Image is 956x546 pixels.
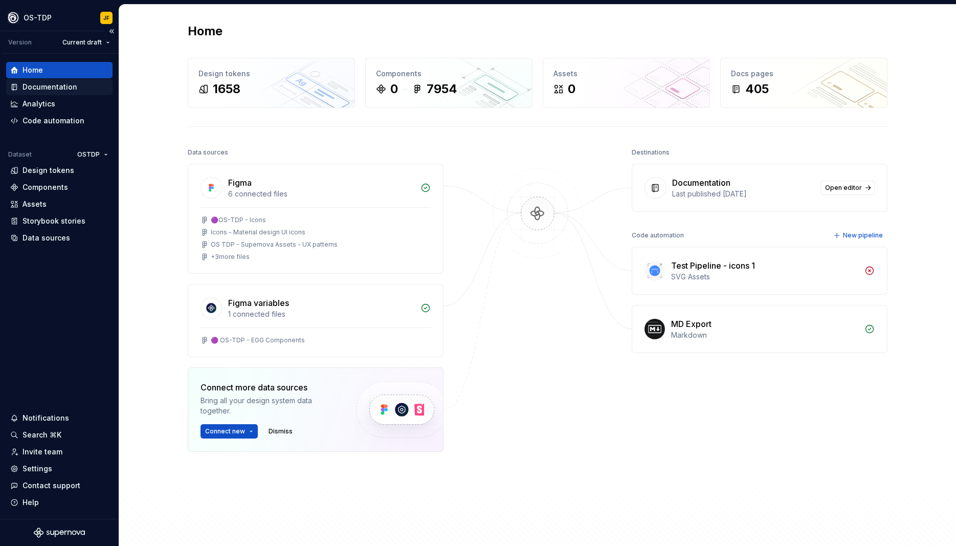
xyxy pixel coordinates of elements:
div: SVG Assets [671,272,858,282]
a: Assets0 [543,58,710,108]
span: Current draft [62,38,102,47]
button: Contact support [6,477,113,494]
div: Version [8,38,32,47]
div: Storybook stories [23,216,85,226]
span: New pipeline [843,231,883,239]
a: Data sources [6,230,113,246]
div: Code automation [23,116,84,126]
svg: Supernova Logo [34,528,85,538]
div: 🟣OS-TDP - Icons [211,216,266,224]
a: Storybook stories [6,213,113,229]
span: Connect new [205,427,245,435]
a: Assets [6,196,113,212]
a: Home [6,62,113,78]
div: Test Pipeline - icons 1 [671,259,755,272]
div: Analytics [23,99,55,109]
div: 0 [568,81,575,97]
div: Destinations [632,145,670,160]
div: 1 connected files [228,309,414,319]
div: Design tokens [198,69,344,79]
div: MD Export [671,318,712,330]
div: 6 connected files [228,189,414,199]
a: Docs pages405 [720,58,887,108]
div: Code automation [632,228,684,243]
button: Notifications [6,410,113,426]
div: Help [23,497,39,508]
a: Open editor [820,181,875,195]
a: Analytics [6,96,113,112]
button: Connect new [201,424,258,439]
div: Home [23,65,43,75]
div: Figma variables [228,297,289,309]
div: Invite team [23,447,62,457]
span: OSTDP [77,150,100,159]
a: Figma variables1 connected files🟣 OS-TDP - EGG Components [188,284,443,357]
button: Dismiss [264,424,297,439]
div: Settings [23,464,52,474]
span: Open editor [825,184,862,192]
div: 🟣 OS-TDP - EGG Components [211,336,305,344]
div: 405 [745,81,769,97]
div: JF [103,14,109,22]
h2: Home [188,23,223,39]
div: Assets [553,69,699,79]
div: Last published [DATE] [672,189,814,199]
a: Design tokens [6,162,113,179]
button: New pipeline [830,228,887,243]
img: 87d06435-c97f-426c-aa5d-5eb8acd3d8b3.png [7,12,19,24]
div: Data sources [23,233,70,243]
div: Documentation [672,177,730,189]
button: OSTDP [73,147,113,162]
div: 0 [390,81,398,97]
div: Docs pages [731,69,877,79]
div: Dataset [8,150,32,159]
a: Figma6 connected files🟣OS-TDP - IconsIcons - Material design UI iconsOS TDP - Supernova Assets - ... [188,164,443,274]
div: Design tokens [23,165,74,176]
div: + 3 more files [211,253,250,261]
div: 1658 [213,81,240,97]
div: Icons - Material design UI icons [211,228,305,236]
div: Figma [228,177,252,189]
button: Help [6,494,113,511]
div: Documentation [23,82,77,92]
button: Collapse sidebar [104,24,119,38]
a: Documentation [6,79,113,95]
a: Invite team [6,444,113,460]
div: Search ⌘K [23,430,61,440]
div: OS-TDP [24,13,52,23]
button: Current draft [58,35,115,50]
div: Notifications [23,413,69,423]
a: Design tokens1658 [188,58,355,108]
a: Components07954 [365,58,532,108]
a: Components [6,179,113,195]
a: Code automation [6,113,113,129]
div: Contact support [23,481,80,491]
div: Bring all your design system data together. [201,396,339,416]
div: OS TDP - Supernova Assets - UX patterns [211,241,338,249]
a: Settings [6,461,113,477]
div: 7954 [427,81,457,97]
div: Connect more data sources [201,381,339,394]
button: OS-TDPJF [2,7,117,29]
span: Dismiss [269,427,293,435]
div: Components [376,69,522,79]
div: Data sources [188,145,228,160]
div: Markdown [671,330,858,340]
div: Components [23,182,68,192]
div: Assets [23,199,47,209]
button: Search ⌘K [6,427,113,443]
